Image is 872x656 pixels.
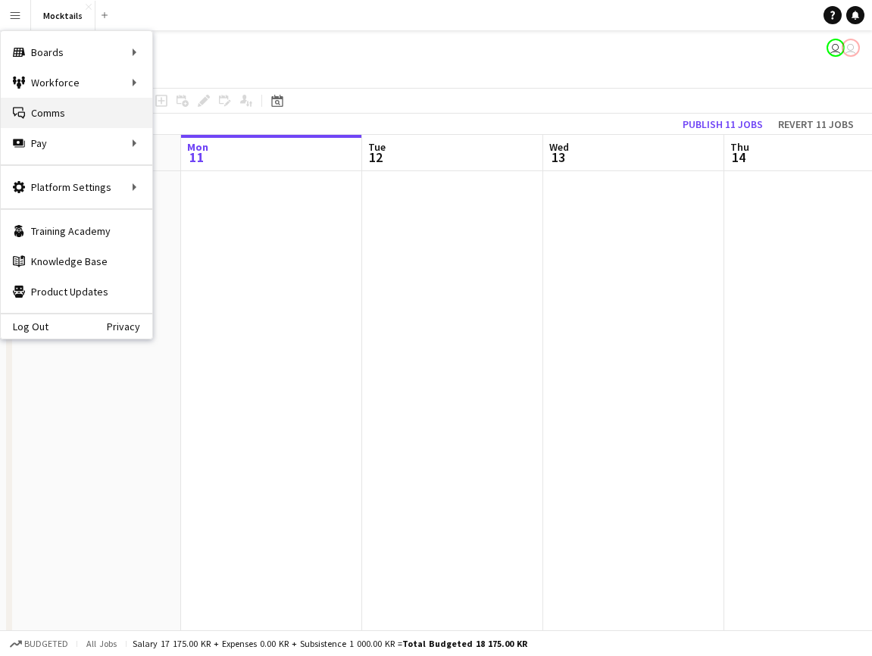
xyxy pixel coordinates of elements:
a: Training Academy [1,216,152,246]
button: Publish 11 jobs [677,114,769,134]
div: Platform Settings [1,172,152,202]
a: Knowledge Base [1,246,152,276]
span: 13 [547,148,569,166]
span: 11 [185,148,208,166]
span: Tue [368,140,386,154]
a: Product Updates [1,276,152,307]
span: All jobs [83,638,120,649]
a: Comms [1,98,152,128]
span: Total Budgeted 18 175.00 KR [402,638,527,649]
span: Thu [730,140,749,154]
div: Boards [1,37,152,67]
span: Budgeted [24,639,68,649]
button: Revert 11 jobs [772,114,860,134]
span: Mon [187,140,208,154]
span: 12 [366,148,386,166]
a: Privacy [107,320,152,333]
div: Salary 17 175.00 KR + Expenses 0.00 KR + Subsistence 1 000.00 KR = [133,638,527,649]
span: Wed [549,140,569,154]
button: Budgeted [8,636,70,652]
div: Workforce [1,67,152,98]
span: 14 [728,148,749,166]
app-user-avatar: Hektor Pantas [842,39,860,57]
button: Mocktails [31,1,95,30]
a: Log Out [1,320,48,333]
app-user-avatar: Hektor Pantas [827,39,845,57]
div: Pay [1,128,152,158]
